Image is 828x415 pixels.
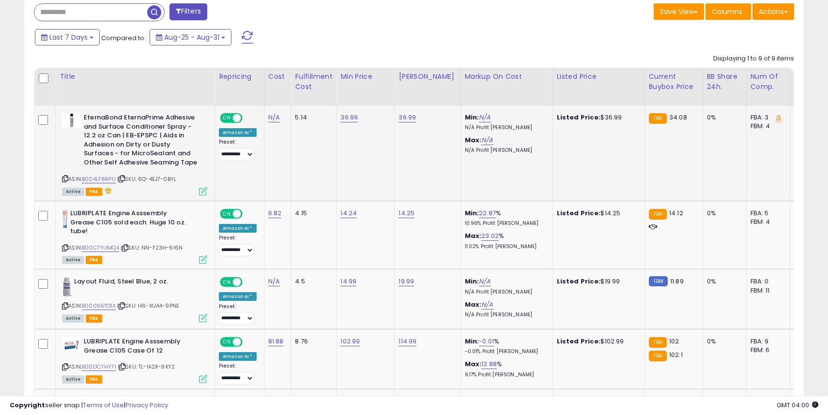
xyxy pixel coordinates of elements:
[221,338,233,346] span: ON
[82,363,116,371] a: B00DCYHY7I
[465,209,545,227] div: %
[62,314,84,323] span: All listings currently available for purchase on Amazon
[479,337,494,346] a: -0.01
[481,300,493,310] a: N/A
[557,113,601,122] b: Listed Price:
[62,209,207,263] div: ASIN:
[268,337,284,346] a: 81.88
[465,220,545,227] p: 10.96% Profit [PERSON_NAME]
[295,337,329,346] div: 8.76
[713,54,794,63] div: Displaying 1 to 9 of 9 items
[221,114,233,122] span: ON
[62,113,81,128] img: 21vWbzTZ4RL._SL40_.jpg
[86,375,102,384] span: FBA
[62,113,207,194] div: ASIN:
[268,277,280,286] a: N/A
[10,401,168,410] div: seller snap | |
[465,208,479,218] b: Min:
[83,400,124,410] a: Terms of Use
[751,122,782,131] div: FBM: 4
[794,277,826,286] div: N/A
[60,72,211,82] div: Title
[219,139,257,161] div: Preset:
[62,188,84,196] span: All listings currently available for purchase on Amazon
[399,72,456,82] div: [PERSON_NAME]
[479,113,491,122] a: N/A
[86,188,102,196] span: FBA
[707,337,739,346] div: 0%
[219,363,257,385] div: Preset:
[670,277,684,286] span: 11.89
[481,359,497,369] a: 12.88
[460,68,552,106] th: The percentage added to the cost of goods (COGS) that forms the calculator for Min & Max prices.
[82,302,116,310] a: B00065TO1A
[649,72,699,92] div: Current Buybox Price
[117,175,176,183] span: | SKU: 6Q-4EJ7-0BYL
[465,147,545,154] p: N/A Profit [PERSON_NAME]
[101,33,146,43] span: Compared to:
[164,32,219,42] span: Aug-25 - Aug-31
[751,113,782,122] div: FBA: 3
[649,337,667,348] small: FBA
[557,72,641,82] div: Listed Price
[219,292,257,301] div: Amazon AI *
[82,175,116,183] a: B004LF8RPU
[340,113,358,122] a: 36.99
[84,113,201,169] b: EternaBond EternaPrime Adhesive and Surface Conditioner Spray - 12.2 oz Can | EB-EPSPC | Aids in ...
[121,244,183,252] span: | SKU: NN-F23H-6I6N
[465,135,482,145] b: Max:
[35,29,100,45] button: Last 7 Days
[465,337,479,346] b: Min:
[49,32,88,42] span: Last 7 Days
[557,277,601,286] b: Listed Price:
[707,72,742,92] div: BB Share 24h.
[777,400,818,410] span: 2025-09-8 04:00 GMT
[481,231,499,241] a: 23.02
[10,400,45,410] strong: Copyright
[707,277,739,286] div: 0%
[479,277,491,286] a: N/A
[465,113,479,122] b: Min:
[70,209,188,238] b: LUBRIPLATE Engine Asssembly Grease C105 sold each. Huge 10 oz. tube!
[557,209,637,218] div: $14.25
[465,337,545,355] div: %
[219,352,257,361] div: Amazon AI *
[84,337,201,357] b: LUBRIPLATE Engine Asssembly Grease C105 Case Of 12
[62,277,72,296] img: 51UOSLq0J9L._SL40_.jpg
[74,277,192,289] b: Layout Fluid, Steel Blue, 2 oz.
[86,314,102,323] span: FBA
[465,232,545,250] div: %
[399,277,414,286] a: 19.99
[751,218,782,226] div: FBM: 4
[752,3,794,20] button: Actions
[465,277,479,286] b: Min:
[295,209,329,218] div: 4.15
[712,7,742,16] span: Columns
[557,337,601,346] b: Listed Price:
[340,208,357,218] a: 14.24
[669,208,683,218] span: 14.12
[62,277,207,321] div: ASIN:
[86,256,102,264] span: FBA
[794,218,808,226] small: (0%)
[465,124,545,131] p: N/A Profit [PERSON_NAME]
[649,276,668,286] small: FBM
[219,224,257,233] div: Amazon AI *
[465,243,545,250] p: 11.02% Profit [PERSON_NAME]
[751,346,782,355] div: FBM: 6
[221,278,233,286] span: ON
[479,208,496,218] a: 22.87
[465,289,545,296] p: N/A Profit [PERSON_NAME]
[399,208,414,218] a: 14.25
[557,277,637,286] div: $19.99
[794,113,826,122] div: N/A
[654,3,704,20] button: Save View
[241,210,257,218] span: OFF
[62,337,81,352] img: 413nUnWfexL._SL40_.jpg
[102,187,112,194] i: hazardous material
[751,209,782,218] div: FBA: 5
[649,209,667,220] small: FBA
[794,92,800,101] small: Avg Win Price.
[399,113,416,122] a: 36.99
[62,375,84,384] span: All listings currently available for purchase on Amazon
